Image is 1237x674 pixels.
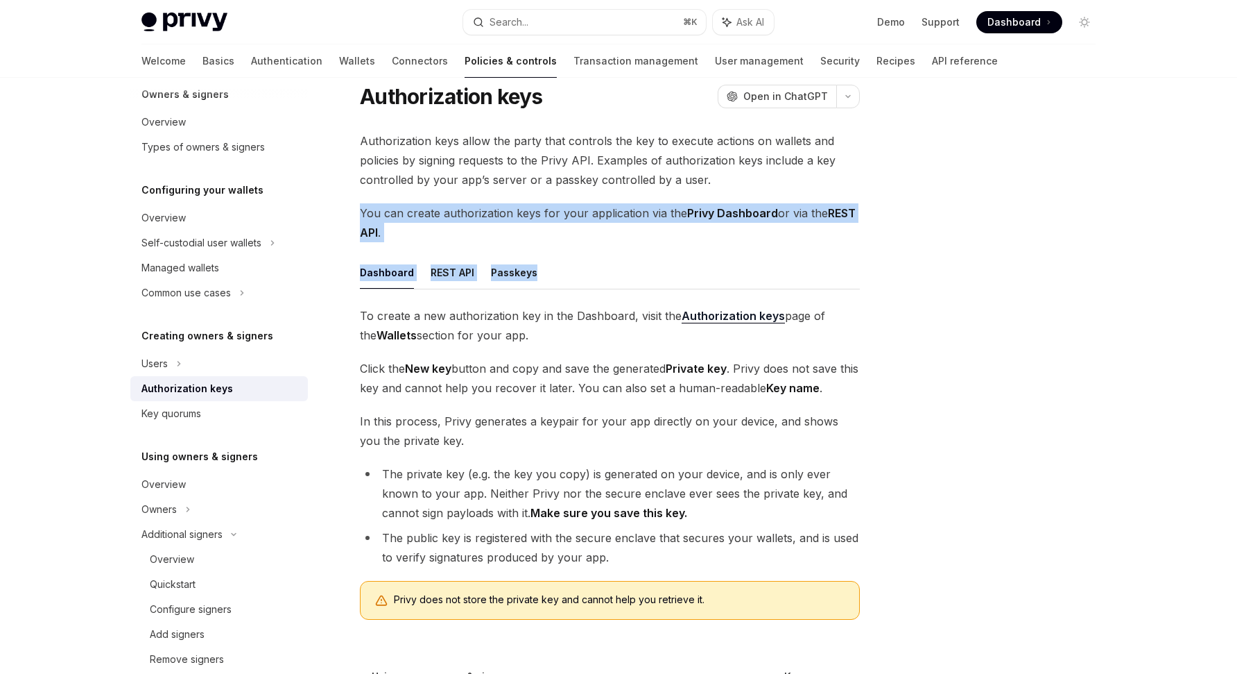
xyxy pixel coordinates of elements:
[766,381,820,395] strong: Key name
[141,139,265,155] div: Types of owners & signers
[360,528,860,567] li: The public key is registered with the secure enclave that secures your wallets, and is used to ve...
[130,376,308,401] a: Authorization keys
[141,448,258,465] h5: Using owners & signers
[130,572,308,597] a: Quickstart
[141,235,261,251] div: Self-custodial user wallets
[130,472,308,497] a: Overview
[360,306,860,345] span: To create a new authorization key in the Dashboard, visit the page of the section for your app.
[141,114,186,130] div: Overview
[394,593,845,607] span: Privy does not store the private key and cannot help you retrieve it.
[202,44,234,78] a: Basics
[736,15,764,29] span: Ask AI
[251,44,322,78] a: Authentication
[360,412,860,450] span: In this process, Privy generates a keypair for your app directly on your device, and shows you th...
[463,10,706,35] button: Search...⌘K
[130,622,308,647] a: Add signers
[339,44,375,78] a: Wallets
[360,359,860,398] span: Click the button and copy and save the generated . Privy does not save this key and cannot help y...
[666,362,727,376] strong: Private key
[573,44,698,78] a: Transaction management
[683,17,698,28] span: ⌘ K
[141,405,201,422] div: Key quorums
[431,256,474,289] button: REST API
[141,182,263,199] h5: Configuring your wallets
[141,210,186,226] div: Overview
[141,355,168,372] div: Users
[360,84,543,109] h1: Authorization keys
[392,44,448,78] a: Connectors
[141,44,186,78] a: Welcome
[130,205,308,230] a: Overview
[932,44,998,78] a: API reference
[922,15,960,29] a: Support
[141,260,219,276] div: Managed wallets
[130,110,308,135] a: Overview
[150,551,194,568] div: Overview
[687,206,778,220] strong: Privy Dashboard
[820,44,860,78] a: Security
[491,256,537,289] button: Passkeys
[377,328,417,342] strong: Wallets
[360,464,860,523] li: The private key (e.g. the key you copy) is generated on your device, and is only ever known to yo...
[713,10,774,35] button: Ask AI
[130,597,308,622] a: Configure signers
[374,594,388,608] svg: Warning
[130,547,308,572] a: Overview
[150,576,196,593] div: Quickstart
[141,526,223,543] div: Additional signers
[987,15,1041,29] span: Dashboard
[718,85,836,108] button: Open in ChatGPT
[130,401,308,426] a: Key quorums
[682,309,785,323] a: Authorization keys
[150,626,205,643] div: Add signers
[360,131,860,189] span: Authorization keys allow the party that controls the key to execute actions on wallets and polici...
[360,256,414,289] button: Dashboard
[150,651,224,668] div: Remove signers
[141,285,231,301] div: Common use cases
[1073,11,1096,33] button: Toggle dark mode
[976,11,1062,33] a: Dashboard
[141,380,233,397] div: Authorization keys
[130,135,308,160] a: Types of owners & signers
[405,362,451,376] strong: New key
[530,506,687,520] strong: Make sure you save this key.
[490,14,528,31] div: Search...
[141,476,186,493] div: Overview
[743,90,828,103] span: Open in ChatGPT
[130,255,308,280] a: Managed wallets
[150,601,232,618] div: Configure signers
[141,12,227,32] img: light logo
[360,203,860,242] span: You can create authorization keys for your application via the or via the .
[130,647,308,672] a: Remove signers
[876,44,915,78] a: Recipes
[465,44,557,78] a: Policies & controls
[141,501,177,518] div: Owners
[877,15,905,29] a: Demo
[141,328,273,344] h5: Creating owners & signers
[715,44,804,78] a: User management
